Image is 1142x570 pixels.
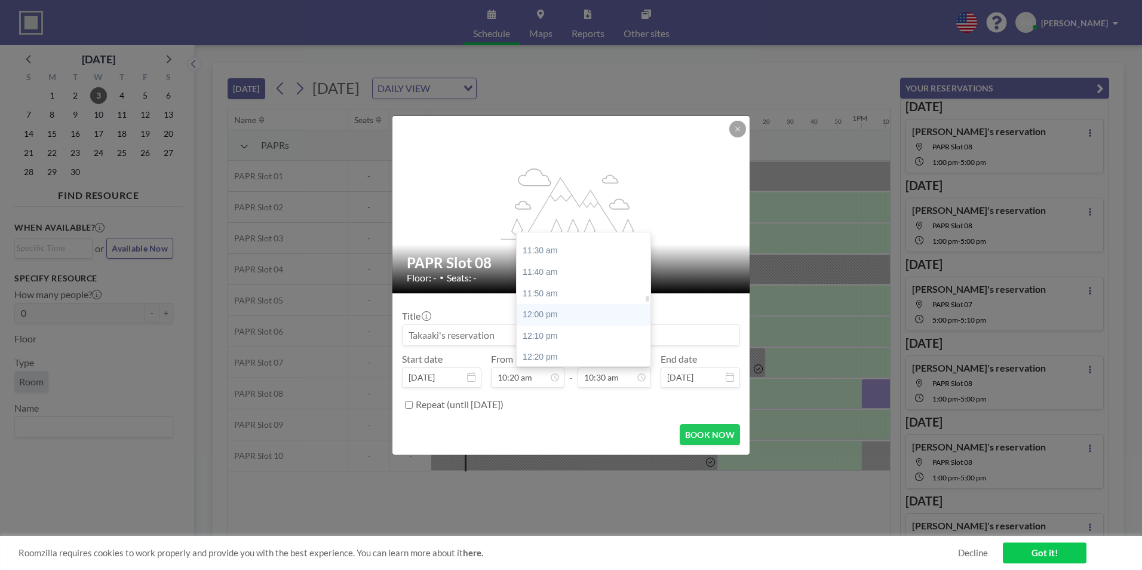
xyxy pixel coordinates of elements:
[407,272,437,284] span: Floor: -
[491,353,513,365] label: From
[569,357,573,384] span: -
[463,547,483,558] a: here.
[402,310,430,322] label: Title
[1003,543,1086,563] a: Got it!
[440,273,444,282] span: •
[403,325,739,345] input: Takaaki's reservation
[517,326,656,347] div: 12:10 pm
[517,262,656,283] div: 11:40 am
[447,272,477,284] span: Seats: -
[416,399,504,410] label: Repeat (until [DATE])
[407,254,736,272] h2: PAPR Slot 08
[517,283,656,305] div: 11:50 am
[402,353,443,365] label: Start date
[19,547,958,559] span: Roomzilla requires cookies to work properly and provide you with the best experience. You can lea...
[661,353,697,365] label: End date
[517,347,656,368] div: 12:20 pm
[517,240,656,262] div: 11:30 am
[680,424,740,445] button: BOOK NOW
[958,547,988,559] a: Decline
[517,304,656,326] div: 12:00 pm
